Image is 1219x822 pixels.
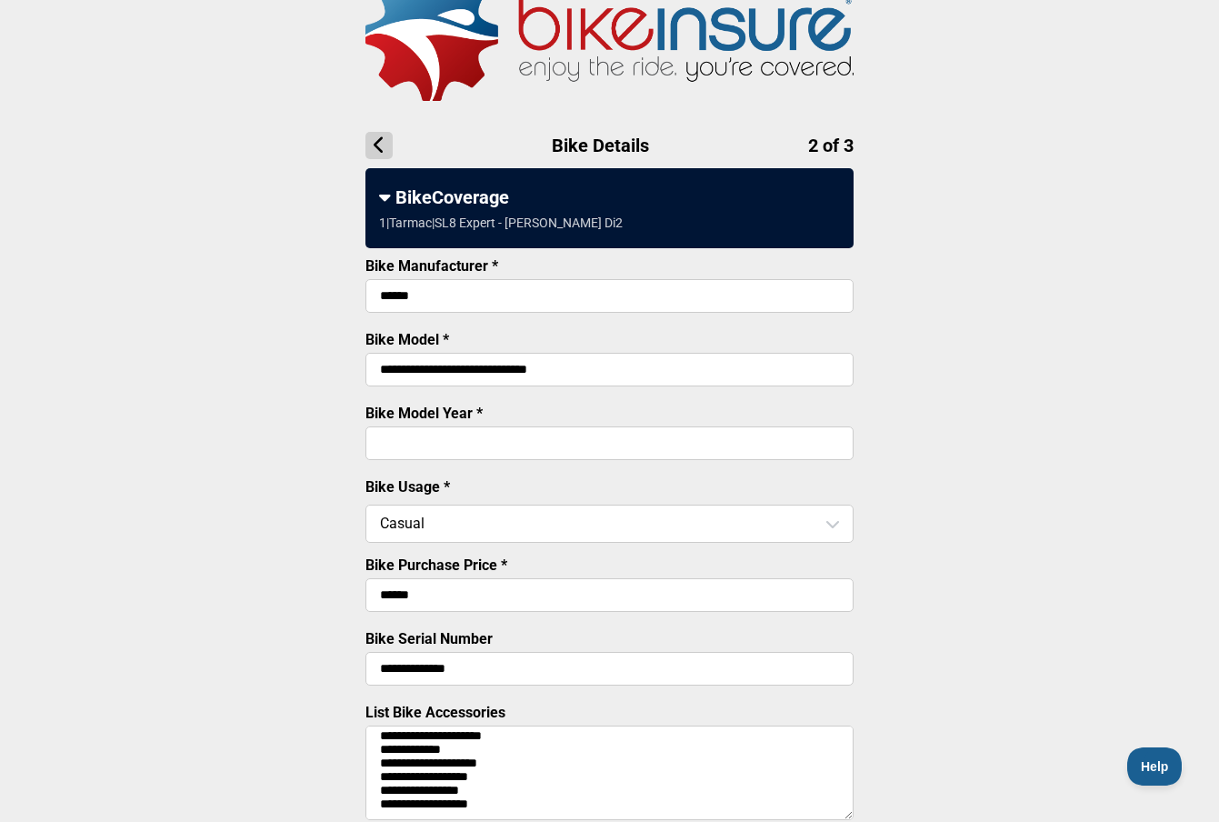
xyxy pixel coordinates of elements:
h1: Bike Details [365,132,854,159]
iframe: Toggle Customer Support [1127,747,1183,786]
div: BikeCoverage [379,186,840,208]
label: Bike Model Year * [365,405,483,422]
label: Bike Serial Number [365,630,493,647]
label: Bike Manufacturer * [365,257,498,275]
label: List Bike Accessories [365,704,505,721]
label: Bike Purchase Price * [365,556,507,574]
label: Bike Model * [365,331,449,348]
span: 2 of 3 [808,135,854,156]
div: 1 | Tarmac | SL8 Expert - [PERSON_NAME] Di2 [379,216,623,230]
label: Bike Usage * [365,478,450,496]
